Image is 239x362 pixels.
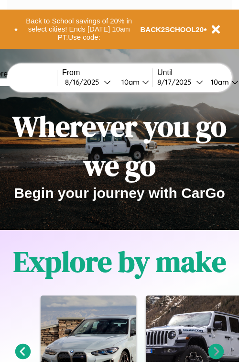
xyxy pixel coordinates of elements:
label: From [62,68,152,77]
div: 8 / 17 / 2025 [157,77,196,87]
div: 8 / 16 / 2025 [65,77,104,87]
button: Back to School savings of 20% in select cities! Ends [DATE] 10am PT.Use code: [18,14,141,44]
h1: Explore by make [13,242,226,281]
button: 8/16/2025 [62,77,114,87]
b: BACK2SCHOOL20 [141,25,204,33]
button: 10am [114,77,152,87]
div: 10am [117,77,142,87]
div: 10am [206,77,231,87]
